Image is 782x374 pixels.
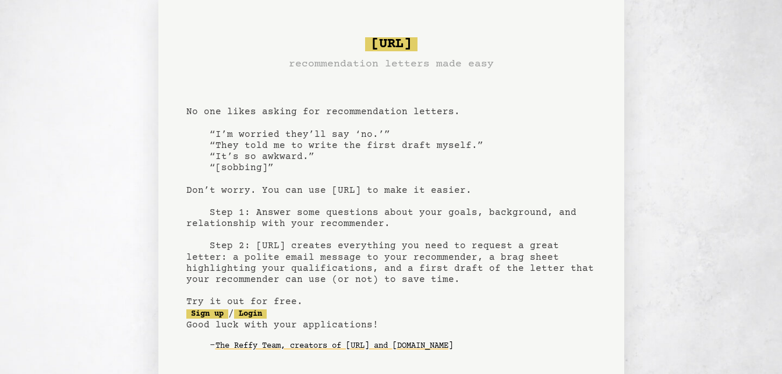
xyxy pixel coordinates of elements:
span: [URL] [365,37,417,51]
a: The Reffy Team, creators of [URL] and [DOMAIN_NAME] [215,337,453,355]
pre: No one likes asking for recommendation letters. “I’m worried they’ll say ‘no.’” “They told me to ... [186,33,596,374]
a: Login [234,309,267,319]
h3: recommendation letters made easy [289,56,494,72]
div: - [210,340,596,352]
a: Sign up [186,309,228,319]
